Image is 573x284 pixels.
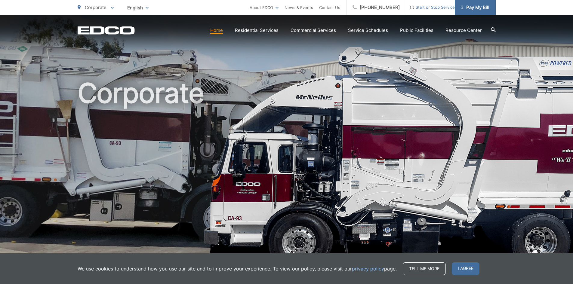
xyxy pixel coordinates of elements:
[210,27,223,34] a: Home
[452,262,479,275] span: I agree
[319,4,340,11] a: Contact Us
[400,27,433,34] a: Public Facilities
[250,4,279,11] a: About EDCO
[235,27,279,34] a: Residential Services
[78,265,397,272] p: We use cookies to understand how you use our site and to improve your experience. To view our pol...
[348,27,388,34] a: Service Schedules
[445,27,482,34] a: Resource Center
[291,27,336,34] a: Commercial Services
[461,4,489,11] span: Pay My Bill
[78,78,496,268] h1: Corporate
[78,26,135,35] a: EDCD logo. Return to the homepage.
[352,265,384,272] a: privacy policy
[403,262,446,275] a: Tell me more
[85,5,106,10] span: Corporate
[123,2,153,13] span: English
[285,4,313,11] a: News & Events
